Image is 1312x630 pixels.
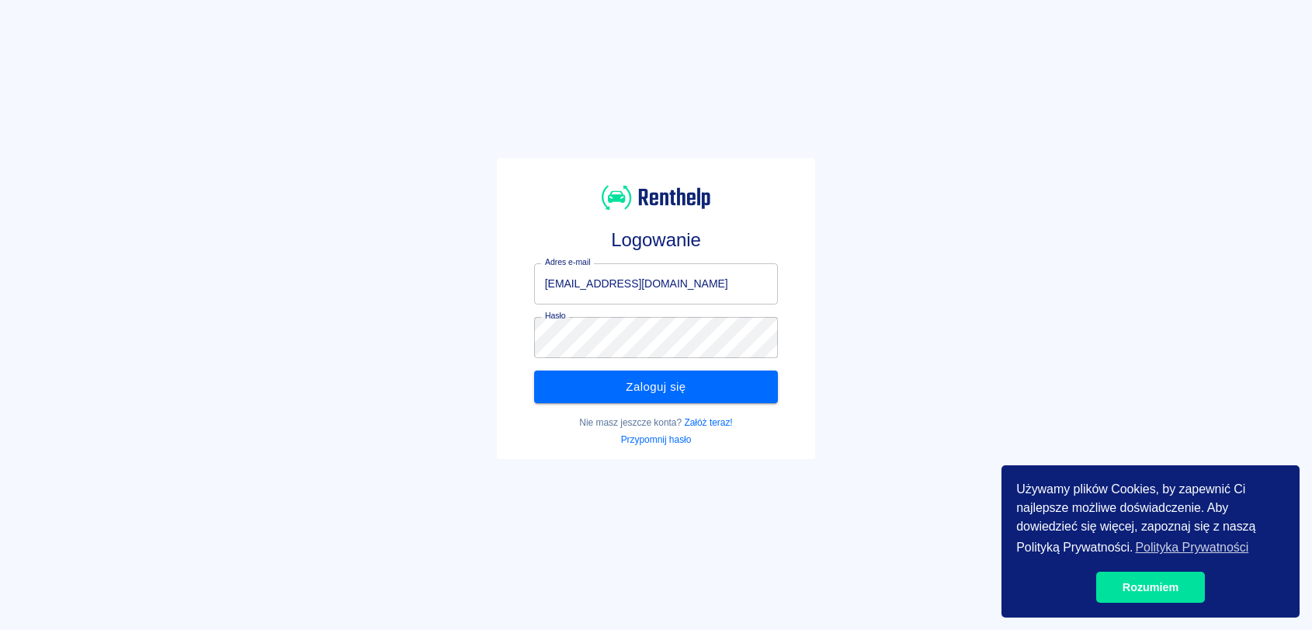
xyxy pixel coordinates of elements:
div: cookieconsent [1001,465,1300,618]
label: Hasło [545,310,566,322]
label: Adres e-mail [545,256,590,268]
img: Renthelp logo [602,183,710,212]
a: dismiss cookie message [1096,572,1205,603]
a: Przypomnij hasło [621,434,692,445]
a: Załóż teraz! [684,417,732,428]
h3: Logowanie [534,229,779,251]
a: learn more about cookies [1133,536,1251,559]
span: Używamy plików Cookies, by zapewnić Ci najlepsze możliwe doświadczenie. Aby dowiedzieć się więcej... [1016,480,1285,559]
p: Nie masz jeszcze konta? [534,416,779,430]
button: Zaloguj się [534,371,779,403]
